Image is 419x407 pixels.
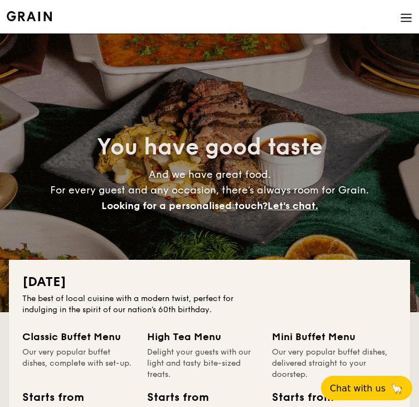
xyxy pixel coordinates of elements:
span: Chat with us [330,383,386,394]
span: Looking for a personalised touch? [101,200,267,212]
span: Let's chat. [267,200,318,212]
div: Delight your guests with our light and tasty bite-sized treats. [147,347,259,380]
span: 🦙 [390,382,403,395]
div: Starts from [272,389,330,406]
span: And we have great food. For every guest and any occasion, there’s always room for Grain. [50,168,369,212]
img: icon-hamburger-menu.db5d7e83.svg [400,12,412,24]
div: Our very popular buffet dishes, delivered straight to your doorstep. [272,347,397,380]
div: High Tea Menu [147,329,259,345]
img: Grain [7,11,52,21]
button: Chat with us🦙 [321,376,412,400]
div: Starts from [147,389,198,406]
a: Logotype [7,11,52,21]
div: The best of local cuisine with a modern twist, perfect for indulging in the spirit of our nation’... [22,293,247,316]
span: You have good taste [97,134,323,161]
div: Classic Buffet Menu [22,329,134,345]
div: Our very popular buffet dishes, complete with set-up. [22,347,134,380]
h2: [DATE] [22,273,397,291]
div: Starts from [22,389,74,406]
div: Mini Buffet Menu [272,329,397,345]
